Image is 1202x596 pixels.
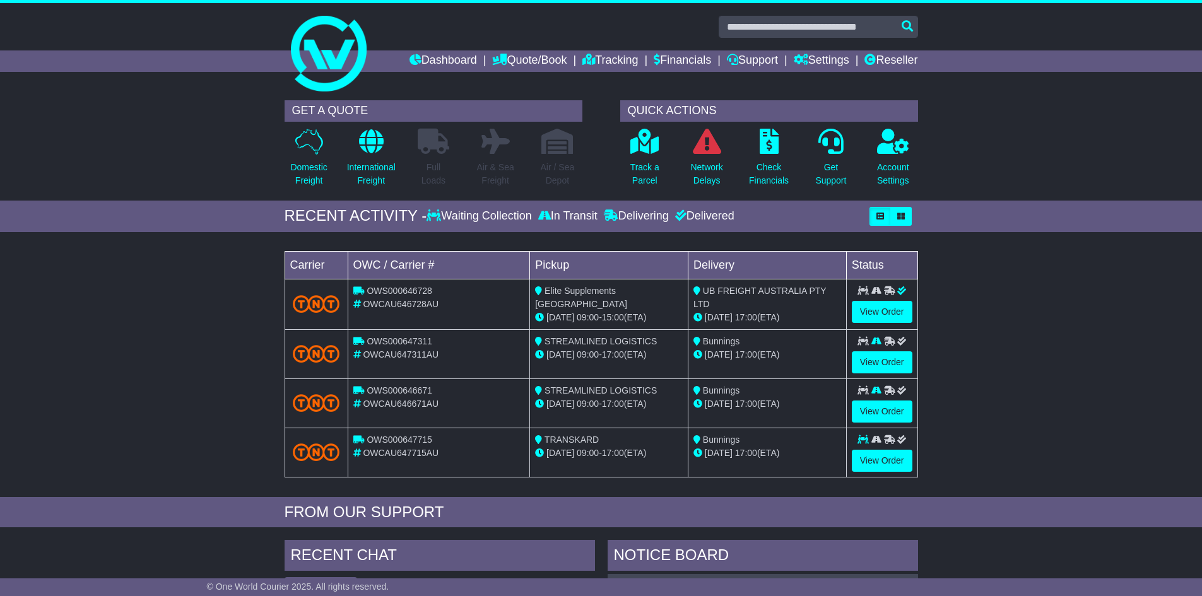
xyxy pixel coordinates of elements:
[492,50,567,72] a: Quote/Book
[852,450,912,472] a: View Order
[285,207,427,225] div: RECENT ACTIVITY -
[601,209,672,223] div: Delivering
[735,448,757,458] span: 17:00
[852,400,912,423] a: View Order
[846,251,917,279] td: Status
[582,50,638,72] a: Tracking
[546,399,574,409] span: [DATE]
[285,251,348,279] td: Carrier
[577,349,599,359] span: 09:00
[815,128,847,194] a: GetSupport
[545,385,657,395] span: STREAMLINED LOGISTICS
[545,435,599,445] span: TRANSKARD
[688,251,846,279] td: Delivery
[290,161,327,187] p: Domestic Freight
[535,447,683,460] div: - (ETA)
[690,161,722,187] p: Network Delays
[348,251,530,279] td: OWC / Carrier #
[535,348,683,361] div: - (ETA)
[285,503,918,522] div: FROM OUR SUPPORT
[545,336,657,346] span: STREAMLINED LOGISTICS
[672,209,734,223] div: Delivered
[703,336,739,346] span: Bunnings
[602,399,624,409] span: 17:00
[852,351,912,373] a: View Order
[285,540,595,574] div: RECENT CHAT
[363,448,439,458] span: OWCAU647715AU
[877,161,909,187] p: Account Settings
[815,161,846,187] p: Get Support
[705,349,733,359] span: [DATE]
[285,100,582,122] div: GET A QUOTE
[477,161,514,187] p: Air & Sea Freight
[535,397,683,411] div: - (ETA)
[630,161,659,187] p: Track a Parcel
[705,312,733,322] span: [DATE]
[693,447,841,460] div: (ETA)
[608,540,918,574] div: NOTICE BOARD
[703,385,739,395] span: Bunnings
[693,286,826,309] span: UB FREIGHT AUSTRALIA PTY LTD
[705,448,733,458] span: [DATE]
[749,161,789,187] p: Check Financials
[427,209,534,223] div: Waiting Collection
[546,349,574,359] span: [DATE]
[207,581,389,592] span: © One World Courier 2025. All rights reserved.
[602,448,624,458] span: 17:00
[705,399,733,409] span: [DATE]
[735,349,757,359] span: 17:00
[535,286,627,309] span: Elite Supplements [GEOGRAPHIC_DATA]
[367,286,432,296] span: OWS000646728
[293,295,340,312] img: TNT_Domestic.png
[727,50,778,72] a: Support
[630,128,660,194] a: Track aParcel
[735,399,757,409] span: 17:00
[852,301,912,323] a: View Order
[693,397,841,411] div: (ETA)
[602,349,624,359] span: 17:00
[602,312,624,322] span: 15:00
[363,399,439,409] span: OWCAU646671AU
[703,435,739,445] span: Bunnings
[690,128,723,194] a: NetworkDelays
[546,312,574,322] span: [DATE]
[577,312,599,322] span: 09:00
[410,50,477,72] a: Dashboard
[577,399,599,409] span: 09:00
[620,100,918,122] div: QUICK ACTIONS
[418,161,449,187] p: Full Loads
[693,348,841,361] div: (ETA)
[794,50,849,72] a: Settings
[293,394,340,411] img: TNT_Domestic.png
[735,312,757,322] span: 17:00
[367,336,432,346] span: OWS000647311
[363,299,439,309] span: OWCAU646728AU
[535,311,683,324] div: - (ETA)
[347,161,396,187] p: International Freight
[546,448,574,458] span: [DATE]
[367,385,432,395] span: OWS000646671
[541,161,575,187] p: Air / Sea Depot
[864,50,917,72] a: Reseller
[346,128,396,194] a: InternationalFreight
[876,128,910,194] a: AccountSettings
[654,50,711,72] a: Financials
[293,443,340,460] img: TNT_Domestic.png
[748,128,789,194] a: CheckFinancials
[293,345,340,362] img: TNT_Domestic.png
[693,311,841,324] div: (ETA)
[367,435,432,445] span: OWS000647715
[577,448,599,458] span: 09:00
[290,128,327,194] a: DomesticFreight
[535,209,601,223] div: In Transit
[530,251,688,279] td: Pickup
[363,349,439,359] span: OWCAU647311AU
